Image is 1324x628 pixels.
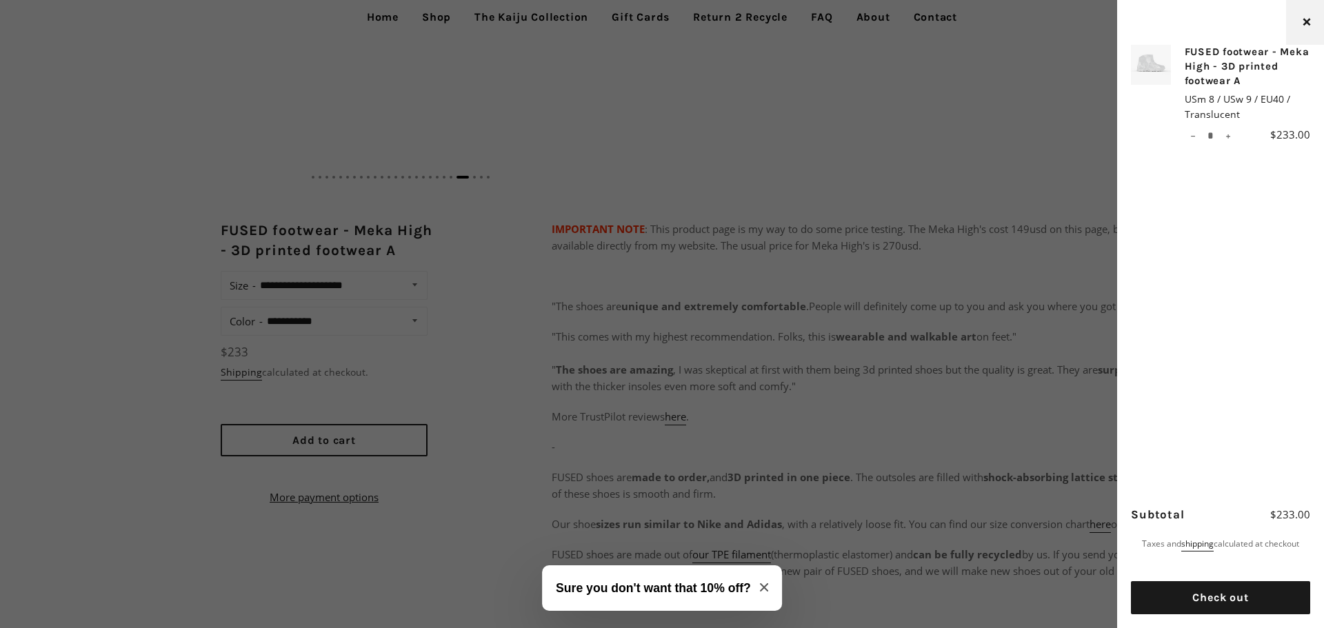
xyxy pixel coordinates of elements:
[1131,581,1310,614] button: Check out
[1234,126,1310,143] div: $233.00
[1181,538,1214,551] a: shipping
[1270,507,1310,521] span: $233.00
[1185,126,1201,145] button: Reduce item quantity by one
[1131,45,1171,85] img: FUSED footwear - Meka High - 3D printed footwear A
[1131,537,1310,550] p: Taxes and calculated at checkout
[1220,126,1236,145] button: Increase item quantity by one
[1185,126,1236,145] input: quantity
[1131,507,1185,521] span: Subtotal
[1185,45,1311,88] a: FUSED footwear - Meka High - 3D printed footwear A
[1185,92,1311,123] span: USm 8 / USw 9 / EU40 / Translucent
